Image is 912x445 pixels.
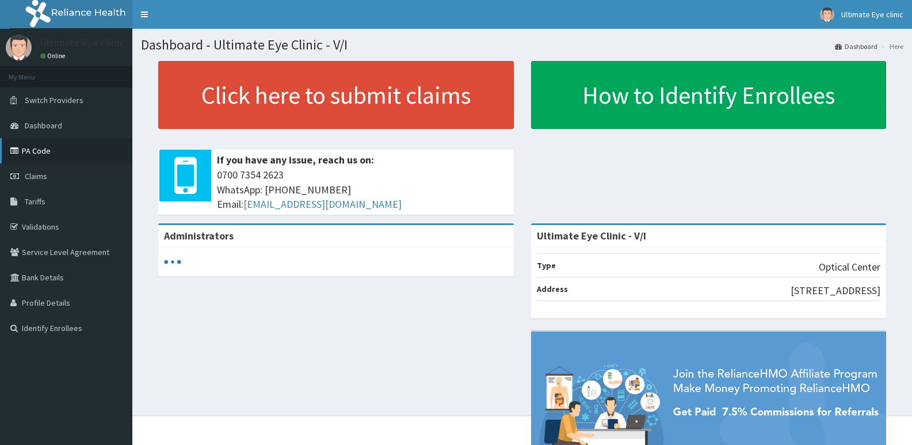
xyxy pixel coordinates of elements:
[537,229,646,242] strong: Ultimate Eye Clinic - V/I
[819,260,880,275] p: Optical Center
[879,41,903,51] li: Here
[537,284,568,294] b: Address
[217,168,508,212] span: 0700 7354 2623 WhatsApp: [PHONE_NUMBER] Email:
[40,37,124,48] p: Ultimate Eye clinic
[531,61,887,129] a: How to Identify Enrollees
[835,41,877,51] a: Dashboard
[164,253,181,271] svg: audio-loading
[158,61,514,129] a: Click here to submit claims
[841,9,903,20] span: Ultimate Eye clinic
[791,283,880,298] p: [STREET_ADDRESS]
[217,153,374,166] b: If you have any issue, reach us on:
[25,95,83,105] span: Switch Providers
[164,229,234,242] b: Administrators
[25,120,62,131] span: Dashboard
[25,196,45,207] span: Tariffs
[537,260,556,271] b: Type
[25,171,47,181] span: Claims
[820,7,834,22] img: User Image
[243,197,402,211] a: [EMAIL_ADDRESS][DOMAIN_NAME]
[141,37,903,52] h1: Dashboard - Ultimate Eye Clinic - V/I
[6,35,32,60] img: User Image
[40,52,68,60] a: Online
